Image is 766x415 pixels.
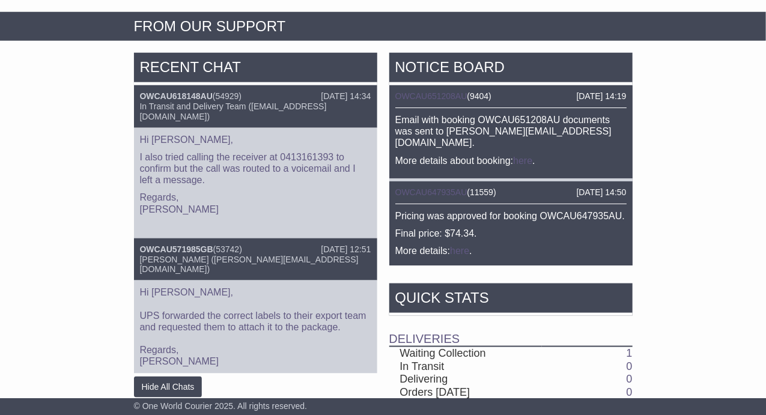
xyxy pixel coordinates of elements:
a: 0 [626,360,632,372]
span: In Transit and Delivery Team ([EMAIL_ADDRESS][DOMAIN_NAME]) [140,101,327,121]
span: 54929 [216,91,239,101]
p: More details: . [395,245,627,256]
span: 11559 [470,187,493,197]
span: [PERSON_NAME] ([PERSON_NAME][EMAIL_ADDRESS][DOMAIN_NAME]) [140,255,359,274]
button: Hide All Chats [134,377,202,398]
p: Final price: $74.34. [395,228,627,239]
td: Orders [DATE] [389,386,543,399]
a: OWCAU651208AU [395,91,467,101]
div: [DATE] 14:19 [576,91,626,101]
p: More details about booking: . [395,155,627,166]
span: 9404 [470,91,488,101]
div: NOTICE BOARD [389,53,633,85]
a: OWCAU647935AU [395,187,467,197]
div: [DATE] 12:51 [321,244,371,255]
a: OWCAU618148AU [140,91,213,101]
a: OWCAU571985GB [140,244,213,254]
p: Hi [PERSON_NAME], UPS forwarded the correct labels to their export team and requested them to att... [140,286,371,367]
div: ( ) [395,91,627,101]
td: Waiting Collection [389,347,543,360]
a: here [513,156,532,166]
div: ( ) [140,91,371,101]
span: © One World Courier 2025. All rights reserved. [134,401,308,411]
p: Hi [PERSON_NAME], [140,134,371,145]
a: 1 [626,347,632,359]
div: [DATE] 14:34 [321,91,371,101]
a: 0 [626,373,632,385]
td: Delivering [389,373,543,386]
div: [DATE] 14:50 [576,187,626,198]
p: I also tried calling the receiver at 0413161393 to confirm but the call was routed to a voicemail... [140,151,371,186]
p: Regards, [PERSON_NAME] [140,192,371,214]
div: ( ) [140,244,371,255]
p: Pricing was approved for booking OWCAU647935AU. [395,210,627,222]
td: In Transit [389,360,543,374]
div: RECENT CHAT [134,53,377,85]
p: Email with booking OWCAU651208AU documents was sent to [PERSON_NAME][EMAIL_ADDRESS][DOMAIN_NAME]. [395,114,627,149]
td: Deliveries [389,316,633,347]
a: here [450,246,469,256]
div: FROM OUR SUPPORT [134,18,633,35]
div: ( ) [395,187,627,198]
div: Quick Stats [389,283,633,316]
span: 53742 [216,244,239,254]
a: 0 [626,386,632,398]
